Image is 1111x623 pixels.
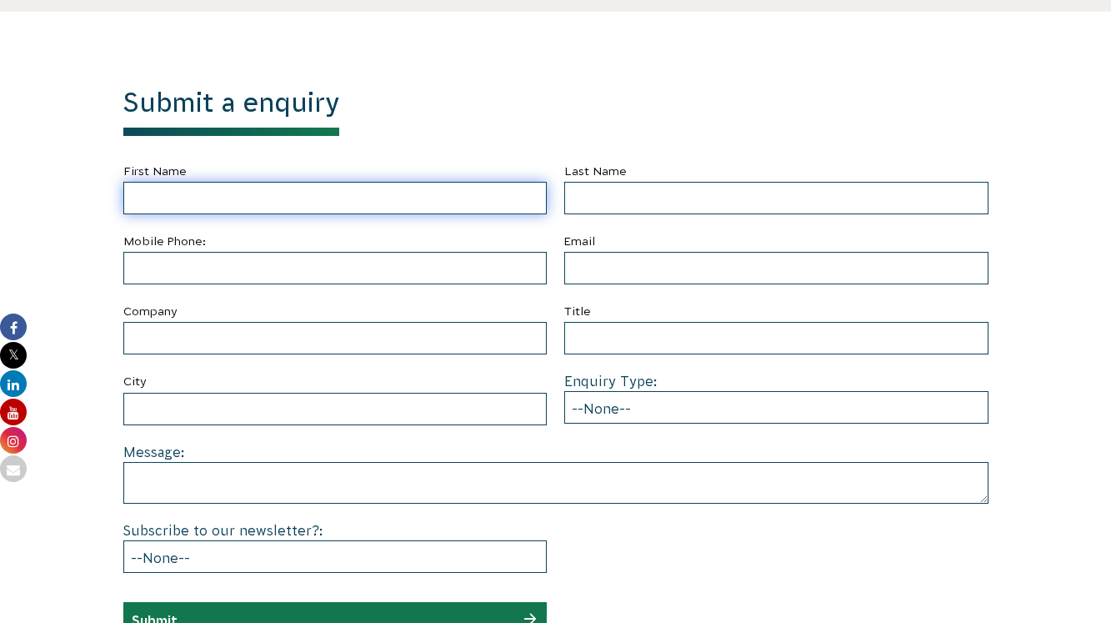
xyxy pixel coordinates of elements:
[123,301,548,322] label: Company
[564,231,988,252] label: Email
[564,161,988,182] label: Last Name
[123,540,548,573] select: Subscribe to our newsletter?
[123,87,339,136] h1: Submit a enquiry
[564,301,988,322] label: Title
[123,520,548,573] div: Subscribe to our newsletter?:
[564,391,988,424] select: Enquiry Type
[123,371,548,392] label: City
[564,520,818,585] iframe: reCAPTCHA
[123,231,548,252] label: Mobile Phone:
[564,371,988,424] div: Enquiry Type:
[123,161,548,182] label: First Name
[123,442,988,504] div: Message:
